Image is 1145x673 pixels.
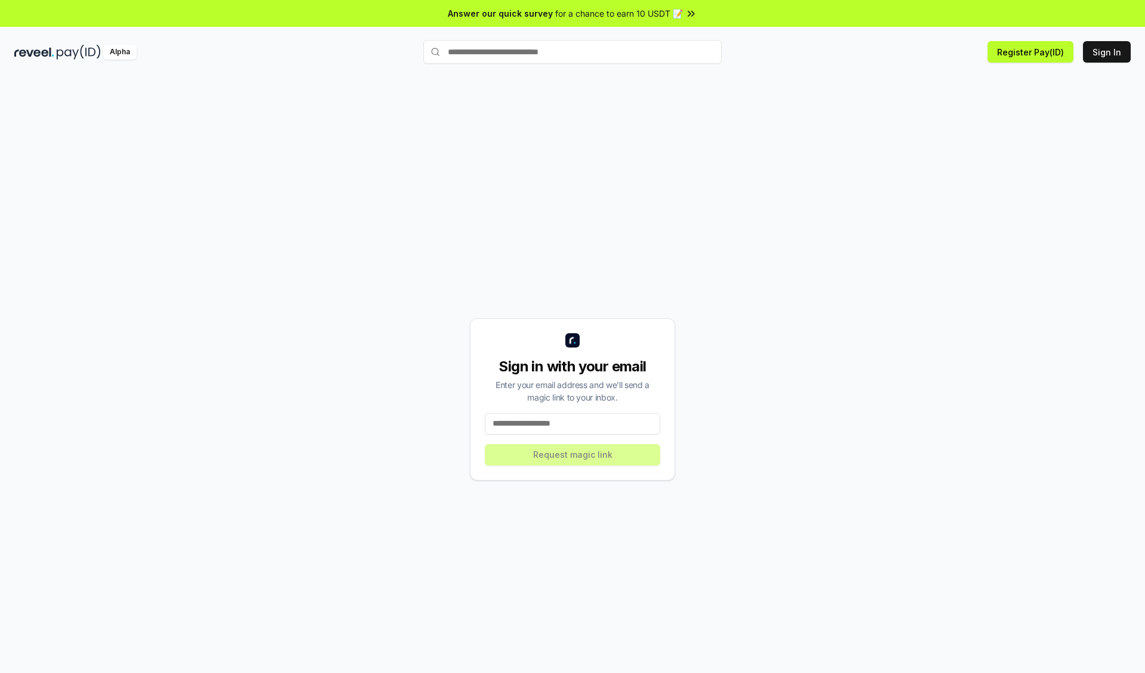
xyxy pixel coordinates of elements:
div: Sign in with your email [485,357,660,376]
img: logo_small [565,333,580,348]
img: pay_id [57,45,101,60]
span: Answer our quick survey [448,7,553,20]
div: Enter your email address and we’ll send a magic link to your inbox. [485,379,660,404]
div: Alpha [103,45,137,60]
button: Sign In [1083,41,1131,63]
button: Register Pay(ID) [988,41,1073,63]
img: reveel_dark [14,45,54,60]
span: for a chance to earn 10 USDT 📝 [555,7,683,20]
